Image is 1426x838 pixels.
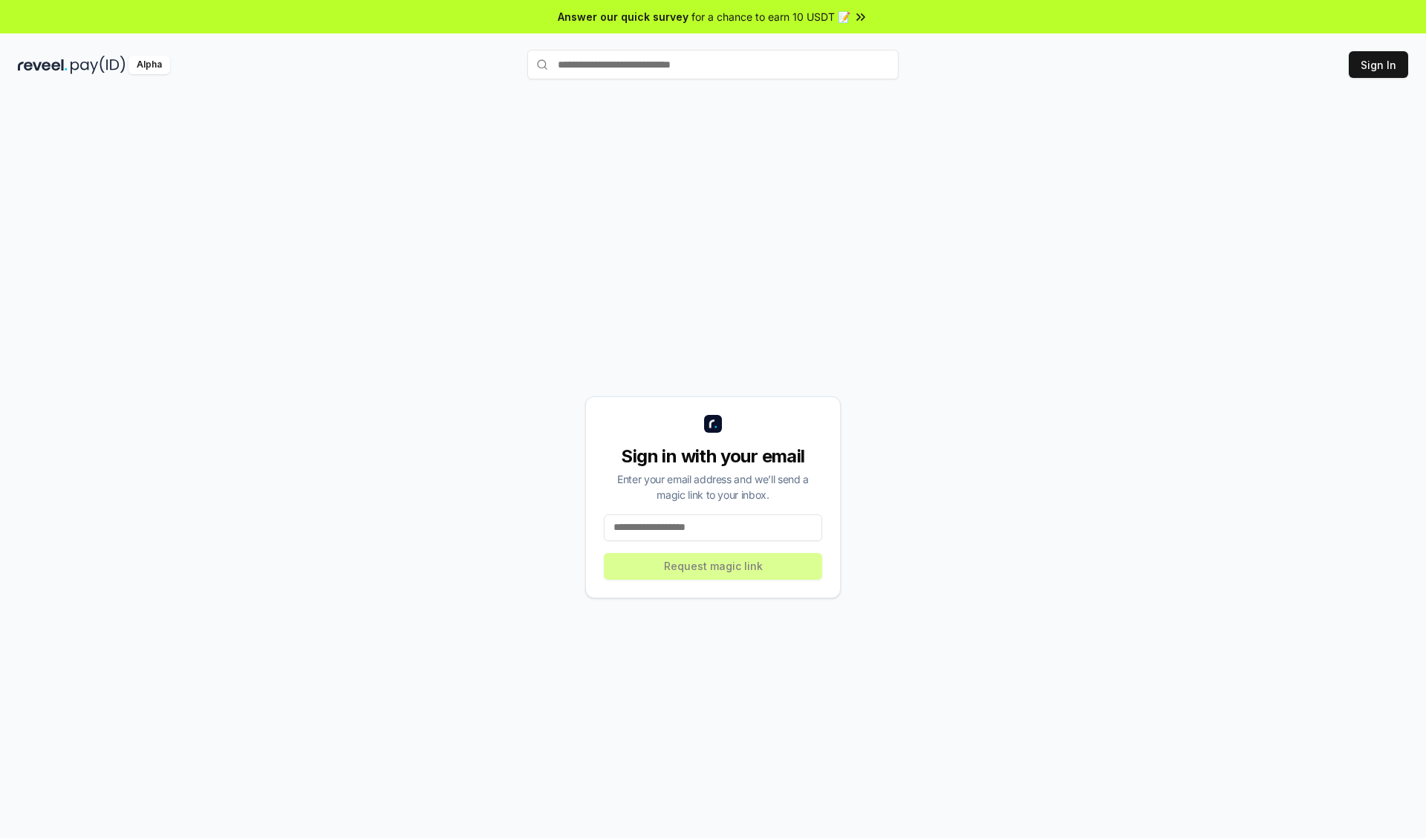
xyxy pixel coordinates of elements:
img: pay_id [71,56,126,74]
div: Sign in with your email [604,445,822,468]
div: Alpha [128,56,170,74]
img: logo_small [704,415,722,433]
img: reveel_dark [18,56,68,74]
button: Sign In [1349,51,1408,78]
span: for a chance to earn 10 USDT 📝 [691,9,850,24]
div: Enter your email address and we’ll send a magic link to your inbox. [604,471,822,503]
span: Answer our quick survey [558,9,688,24]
